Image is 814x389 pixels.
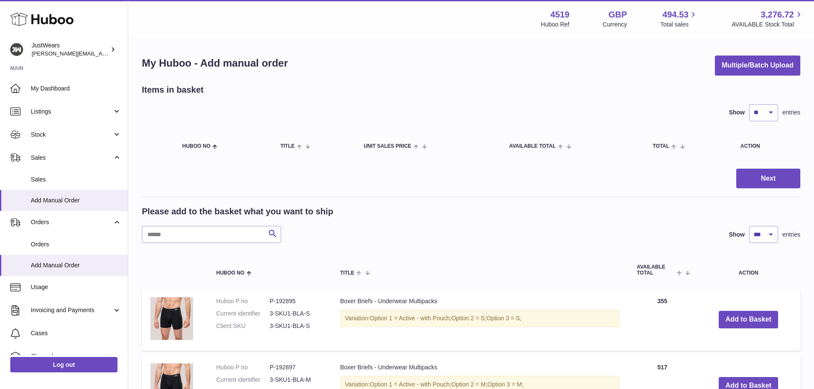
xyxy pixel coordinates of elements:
[31,283,121,291] span: Usage
[216,322,270,330] dt: Client SKU
[451,315,486,322] span: Option 2 = S;
[782,108,800,117] span: entries
[541,20,570,29] div: Huboo Ref
[31,85,121,93] span: My Dashboard
[270,310,323,318] dd: 3-SKU1-BLA-S
[142,56,288,70] h1: My Huboo - Add manual order
[340,270,354,276] span: Title
[142,206,333,217] h2: Please add to the basket what you want to ship
[732,9,804,29] a: 3,276.72 AVAILABLE Stock Total
[719,311,779,328] button: Add to Basket
[216,363,270,371] dt: Huboo P no
[31,175,121,184] span: Sales
[628,289,696,351] td: 355
[182,143,210,149] span: Huboo no
[31,329,121,337] span: Cases
[370,381,451,388] span: Option 1 = Active - with Pouch;
[31,240,121,249] span: Orders
[782,231,800,239] span: entries
[216,310,270,318] dt: Current identifier
[10,357,118,372] a: Log out
[729,108,745,117] label: Show
[31,108,112,116] span: Listings
[216,297,270,305] dt: Huboo P no
[31,218,112,226] span: Orders
[31,306,112,314] span: Invoicing and Payments
[216,376,270,384] dt: Current identifier
[270,363,323,371] dd: P-192897
[486,315,521,322] span: Option 3 = S;
[662,9,688,20] span: 494.53
[488,381,523,388] span: Option 3 = M;
[696,256,800,284] th: Action
[715,56,800,76] button: Multiple/Batch Upload
[280,143,294,149] span: Title
[736,169,800,189] button: Next
[142,84,204,96] h2: Items in basket
[32,41,109,58] div: JustWears
[216,270,244,276] span: Huboo no
[729,231,745,239] label: Show
[270,297,323,305] dd: P-192895
[603,20,627,29] div: Currency
[608,9,627,20] strong: GBP
[741,143,792,149] div: Action
[31,196,121,205] span: Add Manual Order
[370,315,451,322] span: Option 1 = Active - with Pouch;
[732,20,804,29] span: AVAILABLE Stock Total
[761,9,794,20] span: 3,276.72
[31,131,112,139] span: Stock
[31,154,112,162] span: Sales
[550,9,570,20] strong: 4519
[10,43,23,56] img: josh@just-wears.com
[340,310,620,327] div: Variation:
[31,261,121,269] span: Add Manual Order
[660,9,698,29] a: 494.53 Total sales
[451,381,487,388] span: Option 2 = M;
[31,352,121,360] span: Channels
[509,143,555,149] span: AVAILABLE Total
[637,264,675,275] span: AVAILABLE Total
[270,322,323,330] dd: 3-SKU1-BLA-S
[332,289,628,351] td: Boxer Briefs - Underwear Multipacks
[150,297,193,340] img: Boxer Briefs - Underwear Multipacks
[652,143,669,149] span: Total
[364,143,411,149] span: Unit Sales Price
[660,20,698,29] span: Total sales
[32,50,171,57] span: [PERSON_NAME][EMAIL_ADDRESS][DOMAIN_NAME]
[270,376,323,384] dd: 3-SKU1-BLA-M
